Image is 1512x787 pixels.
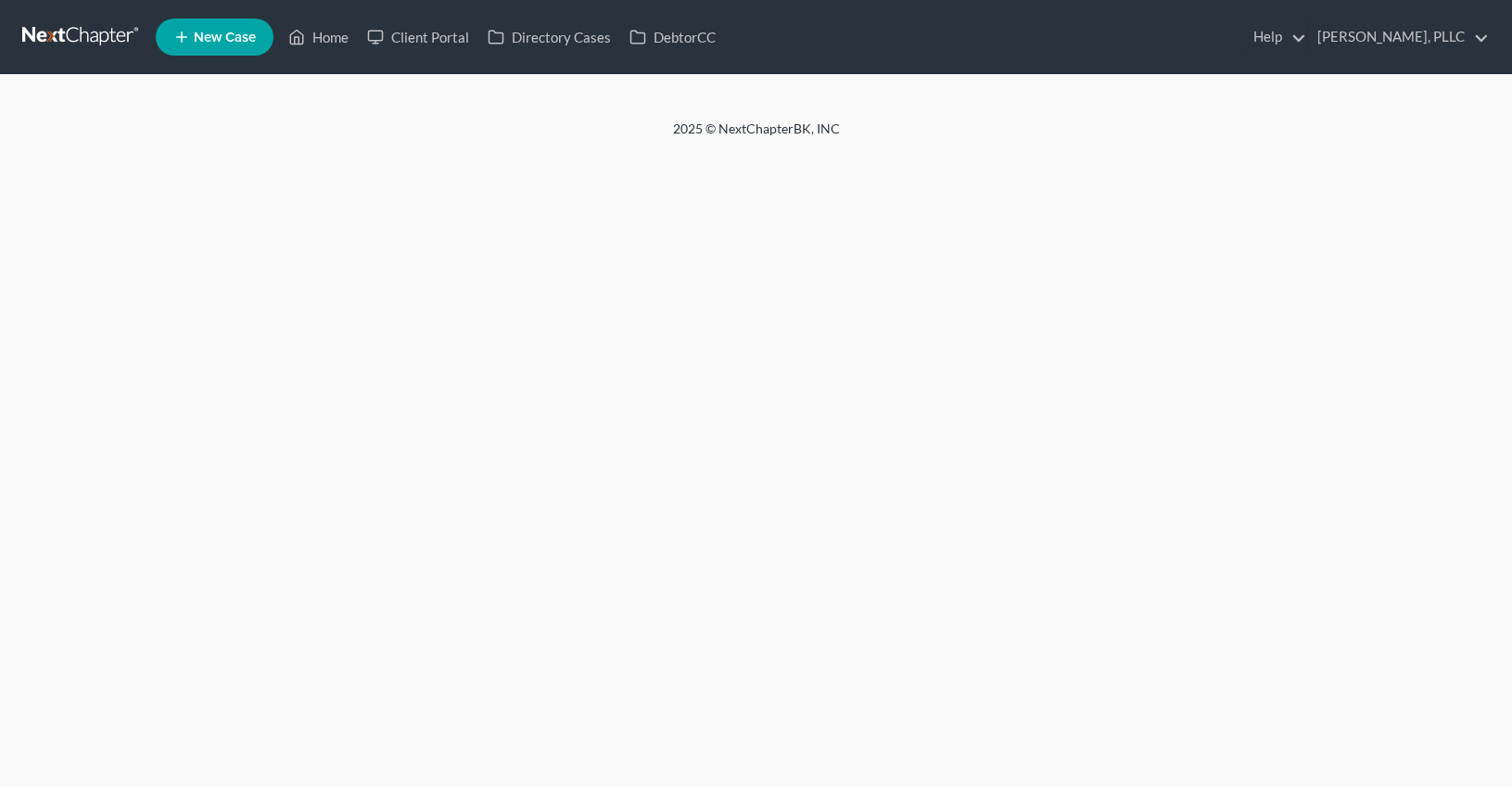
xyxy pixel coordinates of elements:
a: DebtorCC [620,20,725,54]
a: Home [279,20,358,54]
a: [PERSON_NAME], PLLC [1308,20,1489,54]
a: Help [1244,20,1306,54]
new-legal-case-button: New Case [156,19,273,56]
a: Client Portal [358,20,478,54]
div: 2025 © NextChapterBK, INC [228,120,1285,153]
a: Directory Cases [478,20,620,54]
